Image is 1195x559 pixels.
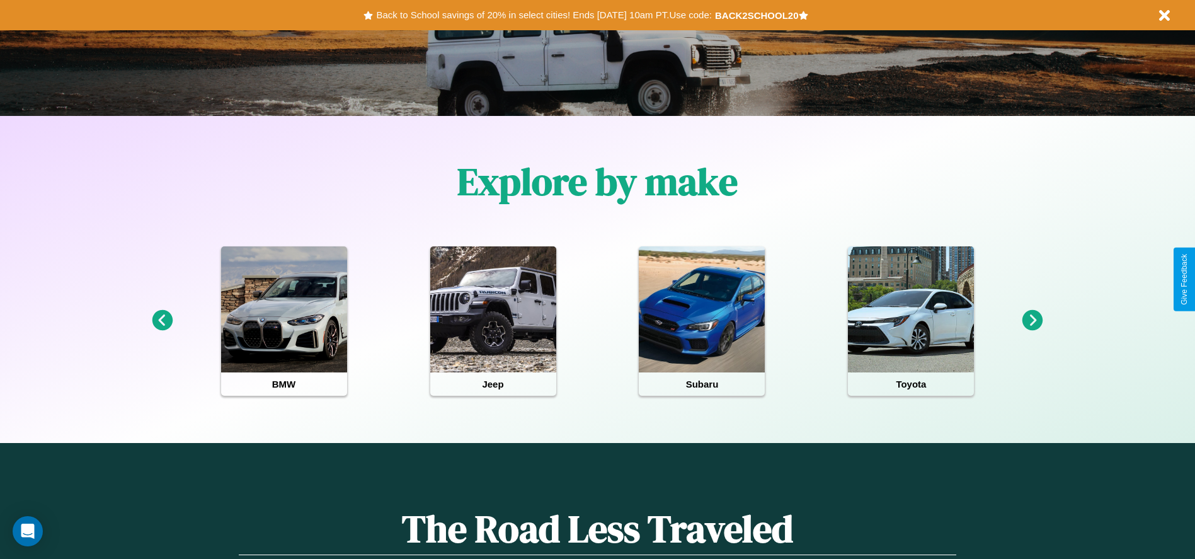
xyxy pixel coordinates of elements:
[221,372,347,396] h4: BMW
[13,516,43,546] div: Open Intercom Messenger
[715,10,799,21] b: BACK2SCHOOL20
[430,372,556,396] h4: Jeep
[239,503,956,555] h1: The Road Less Traveled
[848,372,974,396] h4: Toyota
[457,156,738,207] h1: Explore by make
[1180,254,1189,305] div: Give Feedback
[639,372,765,396] h4: Subaru
[373,6,714,24] button: Back to School savings of 20% in select cities! Ends [DATE] 10am PT.Use code:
